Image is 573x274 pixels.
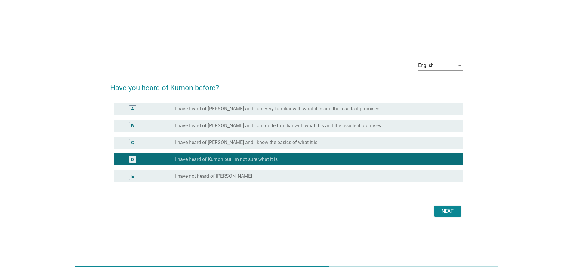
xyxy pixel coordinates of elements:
div: Next [439,208,456,215]
button: Next [434,206,461,217]
div: A [131,106,134,112]
label: I have heard of [PERSON_NAME] and I know the basics of what it is [175,140,317,146]
div: E [131,173,134,179]
h2: Have you heard of Kumon before? [110,76,463,93]
div: C [131,139,134,146]
div: English [418,63,434,68]
div: B [131,122,134,129]
label: I have heard of Kumon but I'm not sure what it is [175,156,278,162]
i: arrow_drop_down [456,62,463,69]
label: I have heard of [PERSON_NAME] and I am very familiar with what it is and the results it promises [175,106,379,112]
div: D [131,156,134,162]
label: I have not heard of [PERSON_NAME] [175,173,252,179]
label: I have heard of [PERSON_NAME] and I am quite familiar with what it is and the results it promises [175,123,381,129]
